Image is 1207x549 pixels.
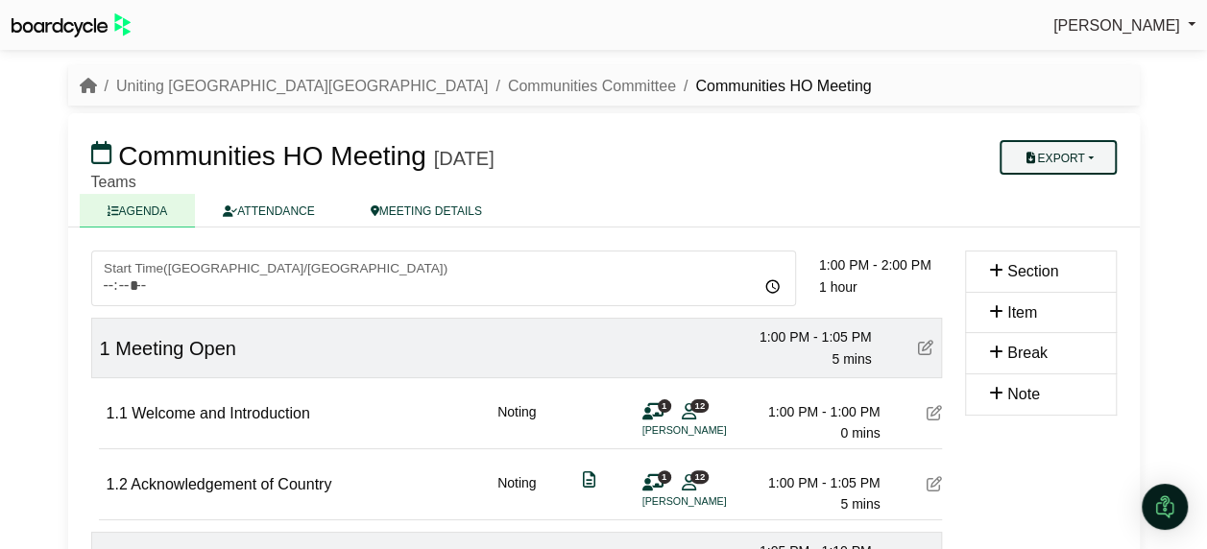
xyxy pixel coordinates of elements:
[115,338,236,359] span: Meeting Open
[658,470,671,483] span: 1
[107,405,128,421] span: 1.1
[107,476,128,492] span: 1.2
[690,470,709,483] span: 12
[746,401,881,422] div: 1:00 PM - 1:00 PM
[132,405,310,421] span: Welcome and Introduction
[80,194,196,227] a: AGENDA
[80,74,872,99] nav: breadcrumb
[1000,140,1116,175] button: Export
[118,141,426,171] span: Communities HO Meeting
[658,399,671,412] span: 1
[497,472,536,515] div: Noting
[840,496,880,512] span: 5 mins
[195,194,342,227] a: ATTENDANCE
[434,147,495,170] div: [DATE]
[840,425,880,441] span: 0 mins
[131,476,331,492] span: Acknowledgement of Country
[676,74,872,99] li: Communities HO Meeting
[746,472,881,493] div: 1:00 PM - 1:05 PM
[343,194,510,227] a: MEETING DETAILS
[116,78,488,94] a: Uniting [GEOGRAPHIC_DATA][GEOGRAPHIC_DATA]
[1053,17,1180,34] span: [PERSON_NAME]
[1053,13,1195,38] a: [PERSON_NAME]
[1007,263,1058,279] span: Section
[508,78,676,94] a: Communities Committee
[819,254,954,275] div: 1:00 PM - 2:00 PM
[91,174,136,190] span: Teams
[737,326,872,347] div: 1:00 PM - 1:05 PM
[100,338,110,359] span: 1
[690,399,709,412] span: 12
[1007,304,1037,321] span: Item
[12,13,131,37] img: BoardcycleBlackGreen-aaafeed430059cb809a45853b8cf6d952af9d84e6e89e1f1685b34bfd5cb7d64.svg
[832,351,871,367] span: 5 mins
[1007,386,1040,402] span: Note
[642,493,786,510] li: [PERSON_NAME]
[642,422,786,439] li: [PERSON_NAME]
[497,401,536,444] div: Noting
[1007,345,1048,361] span: Break
[819,279,857,295] span: 1 hour
[1142,484,1188,530] div: Open Intercom Messenger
